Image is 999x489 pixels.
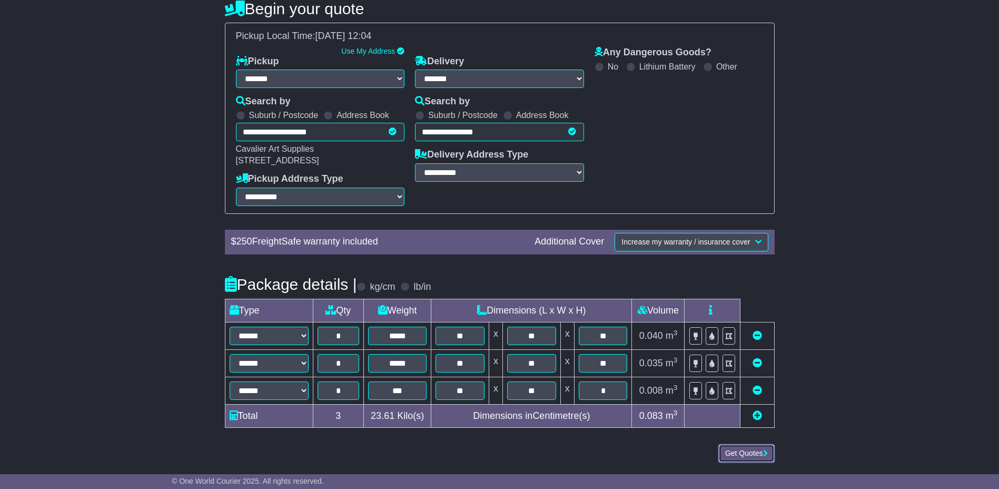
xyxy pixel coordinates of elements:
a: Remove this item [753,358,762,368]
span: m [666,358,678,368]
span: m [666,410,678,421]
a: Remove this item [753,330,762,341]
label: Search by [236,96,291,107]
h4: Package details | [225,276,357,293]
label: Address Book [516,110,569,120]
label: Search by [415,96,470,107]
td: Qty [313,299,364,322]
span: 0.035 [639,358,663,368]
label: Address Book [337,110,389,120]
td: Total [225,404,313,427]
td: 3 [313,404,364,427]
td: Type [225,299,313,322]
td: x [560,322,574,349]
td: Weight [364,299,431,322]
a: Use My Address [341,47,395,55]
span: [DATE] 12:04 [315,31,372,41]
td: Volume [632,299,685,322]
td: Dimensions (L x W x H) [431,299,632,322]
span: 250 [236,236,252,247]
label: Suburb / Postcode [249,110,319,120]
button: Increase my warranty / insurance cover [615,233,768,251]
label: Suburb / Postcode [428,110,498,120]
span: Increase my warranty / insurance cover [621,238,750,246]
td: x [489,377,503,404]
label: No [608,62,618,72]
a: Remove this item [753,385,762,396]
span: Cavalier Art Supplies [236,144,314,153]
span: m [666,385,678,396]
label: Lithium Battery [639,62,696,72]
label: Delivery Address Type [415,149,528,161]
span: [STREET_ADDRESS] [236,156,319,165]
span: 0.008 [639,385,663,396]
label: kg/cm [370,281,395,293]
div: Pickup Local Time: [231,31,769,42]
label: Delivery [415,56,464,67]
sup: 3 [674,384,678,392]
label: Any Dangerous Goods? [595,47,711,58]
div: $ FreightSafe warranty included [226,236,530,248]
span: 0.083 [639,410,663,421]
label: lb/in [413,281,431,293]
sup: 3 [674,329,678,337]
td: x [560,349,574,377]
td: Kilo(s) [364,404,431,427]
label: Other [716,62,737,72]
span: 0.040 [639,330,663,341]
sup: 3 [674,356,678,364]
sup: 3 [674,409,678,417]
td: x [560,377,574,404]
span: m [666,330,678,341]
label: Pickup [236,56,279,67]
td: x [489,322,503,349]
button: Get Quotes [718,444,775,463]
a: Add new item [753,410,762,421]
td: x [489,349,503,377]
td: Dimensions in Centimetre(s) [431,404,632,427]
label: Pickup Address Type [236,173,343,185]
div: Additional Cover [529,236,609,248]
span: © One World Courier 2025. All rights reserved. [172,477,324,485]
span: 23.61 [371,410,394,421]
